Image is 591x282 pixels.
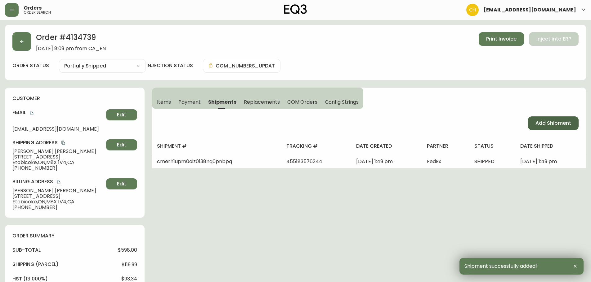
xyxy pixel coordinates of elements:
[178,99,201,105] span: Payment
[29,110,35,116] button: copy
[12,232,137,239] h4: order summary
[36,32,106,46] h2: Order # 4134739
[208,99,237,105] span: Shipments
[106,139,137,150] button: Edit
[325,99,358,105] span: Config Strings
[24,11,51,14] h5: order search
[24,6,42,11] span: Orders
[286,158,322,165] span: 455183576244
[36,46,106,51] span: [DATE] 8:09 pm from CA_EN
[106,178,137,189] button: Edit
[464,263,537,269] span: Shipment successfully added!
[286,143,346,150] h4: tracking #
[12,178,104,185] h4: Billing Address
[12,139,104,146] h4: Shipping Address
[12,205,104,210] span: [PHONE_NUMBER]
[528,116,579,130] button: Add Shipment
[486,36,517,42] span: Print Invoice
[157,99,171,105] span: Items
[60,140,66,146] button: copy
[122,262,137,267] span: $119.99
[12,247,41,254] h4: sub-total
[146,62,193,69] h4: injection status
[474,143,510,150] h4: status
[12,95,137,102] h4: customer
[56,179,62,185] button: copy
[117,180,126,187] span: Edit
[12,109,104,116] h4: Email
[12,62,49,69] label: order status
[12,165,104,171] span: [PHONE_NUMBER]
[157,143,276,150] h4: shipment #
[284,4,307,14] img: logo
[157,158,232,165] span: cmerh1upm0oiz0138nq0pnbpq
[466,4,479,16] img: 6288462cea190ebb98a2c2f3c744dd7e
[12,193,104,199] span: [STREET_ADDRESS]
[474,158,495,165] span: SHIPPED
[287,99,318,105] span: COM Orders
[12,154,104,160] span: [STREET_ADDRESS]
[520,143,581,150] h4: date shipped
[484,7,576,12] span: [EMAIL_ADDRESS][DOMAIN_NAME]
[535,120,571,127] span: Add Shipment
[479,32,524,46] button: Print Invoice
[12,126,104,132] span: [EMAIL_ADDRESS][DOMAIN_NAME]
[427,143,465,150] h4: partner
[427,158,441,165] span: FedEx
[12,149,104,154] span: [PERSON_NAME] [PERSON_NAME]
[520,158,557,165] span: [DATE] 1:49 pm
[12,188,104,193] span: [PERSON_NAME] [PERSON_NAME]
[244,99,280,105] span: Replacements
[12,261,59,268] h4: Shipping ( Parcel )
[106,109,137,120] button: Edit
[117,141,126,148] span: Edit
[121,276,137,282] span: $93.34
[12,199,104,205] span: Etobicoke , ON , M8X 1V4 , CA
[117,111,126,118] span: Edit
[118,247,137,253] span: $598.00
[356,143,417,150] h4: date created
[356,158,393,165] span: [DATE] 1:49 pm
[12,160,104,165] span: Etobicoke , ON , M8X 1V4 , CA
